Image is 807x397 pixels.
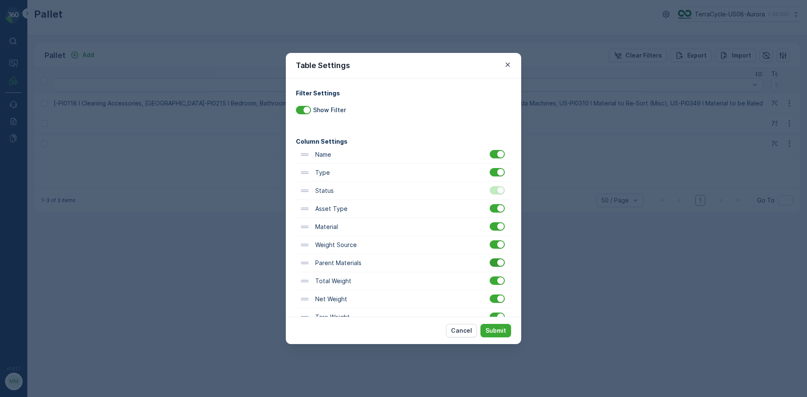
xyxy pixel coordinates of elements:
[296,137,511,146] h4: Column Settings
[314,187,334,195] p: Status
[314,241,357,249] p: Weight Source
[296,89,511,97] h4: Filter Settings
[7,152,49,159] span: Total Weight :
[451,326,472,335] p: Cancel
[296,272,511,290] div: Total Weight
[296,146,511,164] div: Name
[49,152,56,159] span: 35
[296,164,511,182] div: Type
[314,313,350,321] p: Tare Weight
[296,200,511,218] div: Asset Type
[314,223,338,231] p: Material
[313,106,346,114] p: Show Filter
[7,138,28,145] span: Name :
[296,60,350,71] p: Table Settings
[296,308,511,326] div: Tare Weight
[314,168,330,177] p: Type
[296,182,511,200] div: Status
[45,193,92,200] span: [PERSON_NAME]
[314,277,351,285] p: Total Weight
[446,324,477,337] button: Cancel
[7,207,36,214] span: Material :
[7,166,44,173] span: Net Weight :
[296,218,511,236] div: Material
[36,207,116,214] span: US-A0001 I Mixed Flexibles
[371,7,435,17] p: Pallet_US08 #8852
[7,179,47,187] span: Tare Weight :
[296,236,511,254] div: Weight Source
[296,290,511,308] div: Net Weight
[314,150,331,159] p: Name
[314,259,361,267] p: Parent Materials
[47,179,54,187] span: 35
[28,138,82,145] span: Pallet_US08 #8852
[7,193,45,200] span: Asset Type :
[296,254,511,272] div: Parent Materials
[44,166,47,173] span: -
[314,205,348,213] p: Asset Type
[485,326,506,335] p: Submit
[314,295,347,303] p: Net Weight
[480,324,511,337] button: Submit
